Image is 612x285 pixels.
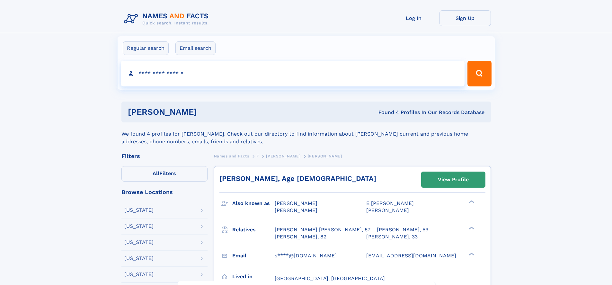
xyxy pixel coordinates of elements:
[214,152,249,160] a: Names and Facts
[439,10,491,26] a: Sign Up
[153,170,159,176] span: All
[232,198,275,209] h3: Also known as
[232,271,275,282] h3: Lived in
[232,224,275,235] h3: Relatives
[124,240,154,245] div: [US_STATE]
[256,152,259,160] a: F
[421,172,485,187] a: View Profile
[467,252,475,256] div: ❯
[366,233,418,240] a: [PERSON_NAME], 33
[275,275,385,281] span: [GEOGRAPHIC_DATA], [GEOGRAPHIC_DATA]
[377,226,429,233] a: [PERSON_NAME], 59
[175,41,216,55] label: Email search
[388,10,439,26] a: Log In
[123,41,169,55] label: Regular search
[275,200,317,206] span: [PERSON_NAME]
[266,154,300,158] span: [PERSON_NAME]
[275,233,326,240] a: [PERSON_NAME], 82
[124,224,154,229] div: [US_STATE]
[366,200,414,206] span: E [PERSON_NAME]
[219,174,376,183] a: [PERSON_NAME], Age [DEMOGRAPHIC_DATA]
[467,226,475,230] div: ❯
[121,166,208,182] label: Filters
[288,109,484,116] div: Found 4 Profiles In Our Records Database
[308,154,342,158] span: [PERSON_NAME]
[124,208,154,213] div: [US_STATE]
[121,189,208,195] div: Browse Locations
[438,172,469,187] div: View Profile
[256,154,259,158] span: F
[124,272,154,277] div: [US_STATE]
[121,61,465,86] input: search input
[128,108,288,116] h1: [PERSON_NAME]
[121,153,208,159] div: Filters
[266,152,300,160] a: [PERSON_NAME]
[467,61,491,86] button: Search Button
[232,250,275,261] h3: Email
[275,207,317,213] span: [PERSON_NAME]
[366,207,409,213] span: [PERSON_NAME]
[467,200,475,204] div: ❯
[124,256,154,261] div: [US_STATE]
[121,122,491,146] div: We found 4 profiles for [PERSON_NAME]. Check out our directory to find information about [PERSON_...
[366,253,456,259] span: [EMAIL_ADDRESS][DOMAIN_NAME]
[275,226,370,233] a: [PERSON_NAME] [PERSON_NAME], 57
[121,10,214,28] img: Logo Names and Facts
